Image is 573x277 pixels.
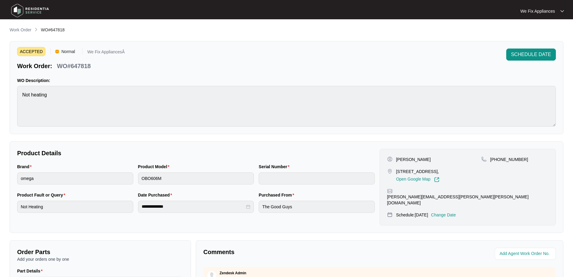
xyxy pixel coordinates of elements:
[220,271,246,275] p: Zendesk Admin
[490,156,528,162] p: [PHONE_NUMBER]
[431,212,456,218] p: Change Date
[396,212,428,218] p: Schedule: [DATE]
[34,27,39,32] img: chevron-right
[387,168,393,174] img: map-pin
[511,51,551,58] span: SCHEDULE DATE
[481,156,487,162] img: map-pin
[434,177,439,182] img: Link-External
[259,192,297,198] label: Purchased From
[57,62,91,70] p: WO#647818
[387,212,393,217] img: map-pin
[55,50,59,53] img: Vercel Logo
[560,10,564,13] img: dropdown arrow
[387,194,548,206] p: [PERSON_NAME][EMAIL_ADDRESS][PERSON_NAME][PERSON_NAME][DOMAIN_NAME]
[17,201,133,213] input: Product Fault or Query
[259,172,375,184] input: Serial Number
[520,8,555,14] p: We Fix Appliances
[138,192,174,198] label: Date Purchased
[396,177,439,182] a: Open Google Map
[17,62,52,70] p: Work Order:
[138,172,254,184] input: Product Model
[87,50,125,56] p: We Fix AppliancesÂ
[506,49,556,61] button: SCHEDULE DATE
[17,248,183,256] p: Order Parts
[203,248,375,256] p: Comments
[41,27,65,32] span: WO#647818
[59,47,77,56] span: Normal
[8,27,32,33] a: Work Order
[9,2,51,20] img: residentia service logo
[396,156,431,162] p: [PERSON_NAME]
[138,164,172,170] label: Product Model
[259,164,292,170] label: Serial Number
[17,149,375,157] p: Product Details
[17,192,68,198] label: Product Fault or Query
[142,203,245,210] input: Date Purchased
[259,201,375,213] input: Purchased From
[17,268,45,274] label: Part Details
[396,168,439,175] p: [STREET_ADDRESS],
[500,250,552,257] input: Add Agent Work Order No.
[17,164,34,170] label: Brand
[387,188,393,194] img: map-pin
[10,27,31,33] p: Work Order
[17,256,183,262] p: Add your orders one by one
[17,86,556,127] textarea: Not heating
[17,47,45,56] span: ACCEPTED
[17,172,133,184] input: Brand
[387,156,393,162] img: user-pin
[17,77,556,83] p: WO Description:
